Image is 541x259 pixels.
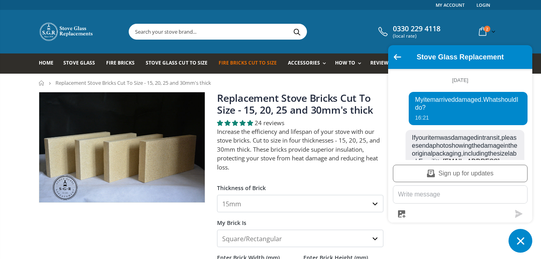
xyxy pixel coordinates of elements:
a: 0330 229 4118 (local rate) [376,25,440,39]
span: Accessories [288,59,320,66]
inbox-online-store-chat: Shopify online store chat [386,45,535,253]
span: 0330 229 4118 [393,25,440,33]
span: Fire Bricks Cut To Size [219,59,277,66]
span: Stove Glass Cut To Size [146,59,207,66]
span: Reviews [370,59,391,66]
a: Home [39,53,59,74]
img: 4_fire_bricks_1aa33a0b-dc7a-4843-b288-55f1aa0e36c3_800x_crop_center.jpeg [39,92,205,202]
a: Home [39,80,45,86]
img: Stove Glass Replacement [39,22,94,42]
input: Search your stove brand... [129,24,395,39]
p: Increase the efficiency and lifespan of your stove with our stove bricks. Cut to size in four thi... [217,127,383,172]
span: Fire Bricks [106,59,135,66]
span: 24 reviews [255,119,284,127]
span: How To [335,59,355,66]
span: Home [39,59,53,66]
a: How To [335,53,365,74]
a: Fire Bricks [106,53,141,74]
a: Stove Glass Cut To Size [146,53,213,74]
a: Replacement Stove Bricks Cut To Size - 15, 20, 25 and 30mm's thick [217,91,373,116]
a: Accessories [288,53,330,74]
span: 2 [484,26,490,32]
a: Fire Bricks Cut To Size [219,53,283,74]
label: Thickness of Brick [217,177,383,192]
a: 2 [476,24,497,39]
span: Replacement Stove Bricks Cut To Size - 15, 20, 25 and 30mm's thick [55,79,211,86]
a: Stove Glass [63,53,101,74]
a: Reviews [370,53,397,74]
span: (local rate) [393,33,440,39]
button: Search [288,24,306,39]
span: Stove Glass [63,59,95,66]
label: My Brick Is [217,212,383,227]
span: 4.79 stars [217,119,255,127]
